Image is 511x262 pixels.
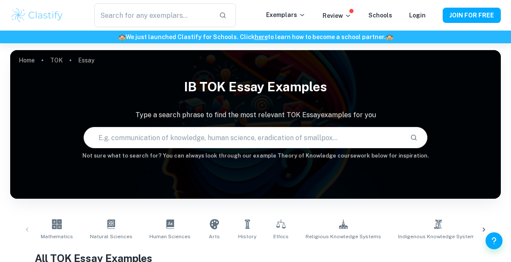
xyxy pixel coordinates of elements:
[486,232,503,249] button: Help and Feedback
[10,74,501,100] h1: IB TOK Essay examples
[398,233,478,240] span: Indigenous Knowledge Systems
[386,34,393,40] span: 🏫
[10,152,501,160] h6: Not sure what to search for? You can always look through our example Theory of Knowledge coursewo...
[118,34,126,40] span: 🏫
[443,8,501,23] button: JOIN FOR FREE
[2,32,509,42] h6: We just launched Clastify for Schools. Click to learn how to become a school partner.
[323,11,351,20] p: Review
[266,10,306,20] p: Exemplars
[273,233,289,240] span: Ethics
[50,54,63,66] a: TOK
[84,126,403,149] input: E.g. communication of knowledge, human science, eradication of smallpox...
[94,3,212,27] input: Search for any exemplars...
[306,233,381,240] span: Religious Knowledge Systems
[10,110,501,120] p: Type a search phrase to find the most relevant TOK Essay examples for you
[10,7,64,24] img: Clastify logo
[149,233,191,240] span: Human Sciences
[78,56,94,65] p: Essay
[255,34,268,40] a: here
[90,233,132,240] span: Natural Sciences
[41,233,73,240] span: Mathematics
[209,233,220,240] span: Arts
[368,12,392,19] a: Schools
[238,233,256,240] span: History
[409,12,426,19] a: Login
[19,54,35,66] a: Home
[407,130,421,145] button: Search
